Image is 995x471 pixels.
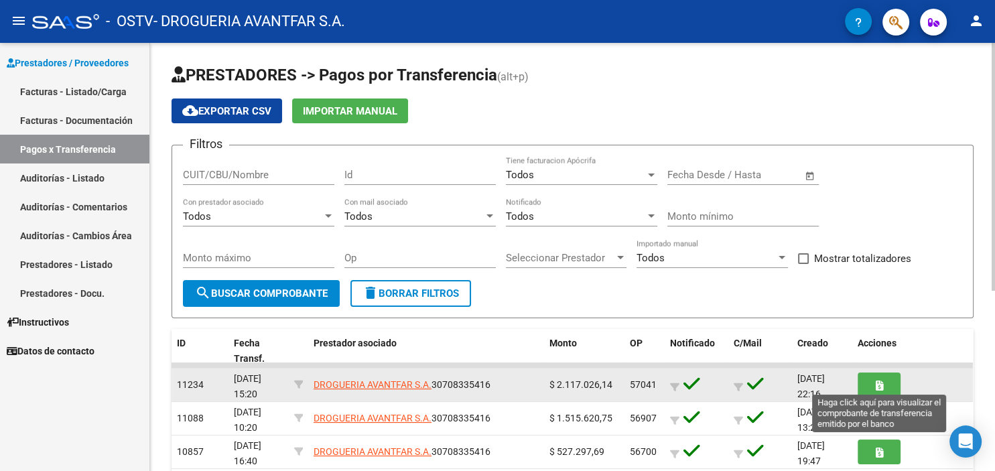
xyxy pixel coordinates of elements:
datatable-header-cell: C/Mail [728,329,792,373]
span: 30708335416 [314,446,490,457]
span: Todos [506,210,534,222]
span: DROGUERIA AVANTFAR S.A. [314,379,432,390]
span: [DATE] 13:24 [797,407,825,433]
span: Instructivos [7,315,69,330]
span: Todos [183,210,211,222]
span: 56700 [630,446,657,457]
span: 11234 [177,379,204,390]
span: [DATE] 22:16 [797,373,825,399]
span: [DATE] 19:47 [797,440,825,466]
span: - DROGUERIA AVANTFAR S.A. [153,7,345,36]
span: Creado [797,338,828,348]
span: C/Mail [734,338,762,348]
span: DROGUERIA AVANTFAR S.A. [314,446,432,457]
datatable-header-cell: Acciones [852,329,973,373]
span: $ 1.515.620,75 [549,413,612,423]
mat-icon: person [968,13,984,29]
span: 10857 [177,446,204,457]
button: Open calendar [803,168,818,184]
button: Buscar Comprobante [183,280,340,307]
span: Exportar CSV [182,105,271,117]
span: 11088 [177,413,204,423]
span: Notificado [670,338,715,348]
span: PRESTADORES -> Pagos por Transferencia [172,66,497,84]
datatable-header-cell: Fecha Transf. [228,329,289,373]
span: [DATE] 10:20 [234,407,261,433]
span: [DATE] 15:20 [234,373,261,399]
span: $ 2.117.026,14 [549,379,612,390]
span: Prestador asociado [314,338,397,348]
input: Start date [667,169,711,181]
span: Todos [506,169,534,181]
span: DROGUERIA AVANTFAR S.A. [314,413,432,423]
span: $ 527.297,69 [549,446,604,457]
span: 56907 [630,413,657,423]
span: 30708335416 [314,379,490,390]
span: Monto [549,338,577,348]
span: Todos [344,210,373,222]
datatable-header-cell: OP [624,329,665,373]
mat-icon: delete [362,285,379,301]
span: OP [630,338,643,348]
div: Open Intercom Messenger [949,425,982,458]
span: 30708335416 [314,413,490,423]
mat-icon: menu [11,13,27,29]
span: Seleccionar Prestador [506,252,614,264]
datatable-header-cell: Monto [544,329,624,373]
input: End date [723,169,788,181]
button: Exportar CSV [172,98,282,123]
datatable-header-cell: ID [172,329,228,373]
span: Prestadores / Proveedores [7,56,129,70]
datatable-header-cell: Prestador asociado [308,329,544,373]
span: Mostrar totalizadores [814,251,911,267]
span: Datos de contacto [7,344,94,358]
h3: Filtros [183,135,229,153]
span: - OSTV [106,7,153,36]
span: [DATE] 16:40 [234,440,261,466]
span: Acciones [858,338,897,348]
button: Borrar Filtros [350,280,471,307]
datatable-header-cell: Notificado [665,329,728,373]
span: Fecha Transf. [234,338,265,364]
span: ID [177,338,186,348]
datatable-header-cell: Creado [792,329,852,373]
span: (alt+p) [497,70,529,83]
button: Importar Manual [292,98,408,123]
mat-icon: search [195,285,211,301]
span: Importar Manual [303,105,397,117]
span: Todos [637,252,665,264]
span: Buscar Comprobante [195,287,328,299]
span: 57041 [630,379,657,390]
mat-icon: cloud_download [182,103,198,119]
span: Borrar Filtros [362,287,459,299]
